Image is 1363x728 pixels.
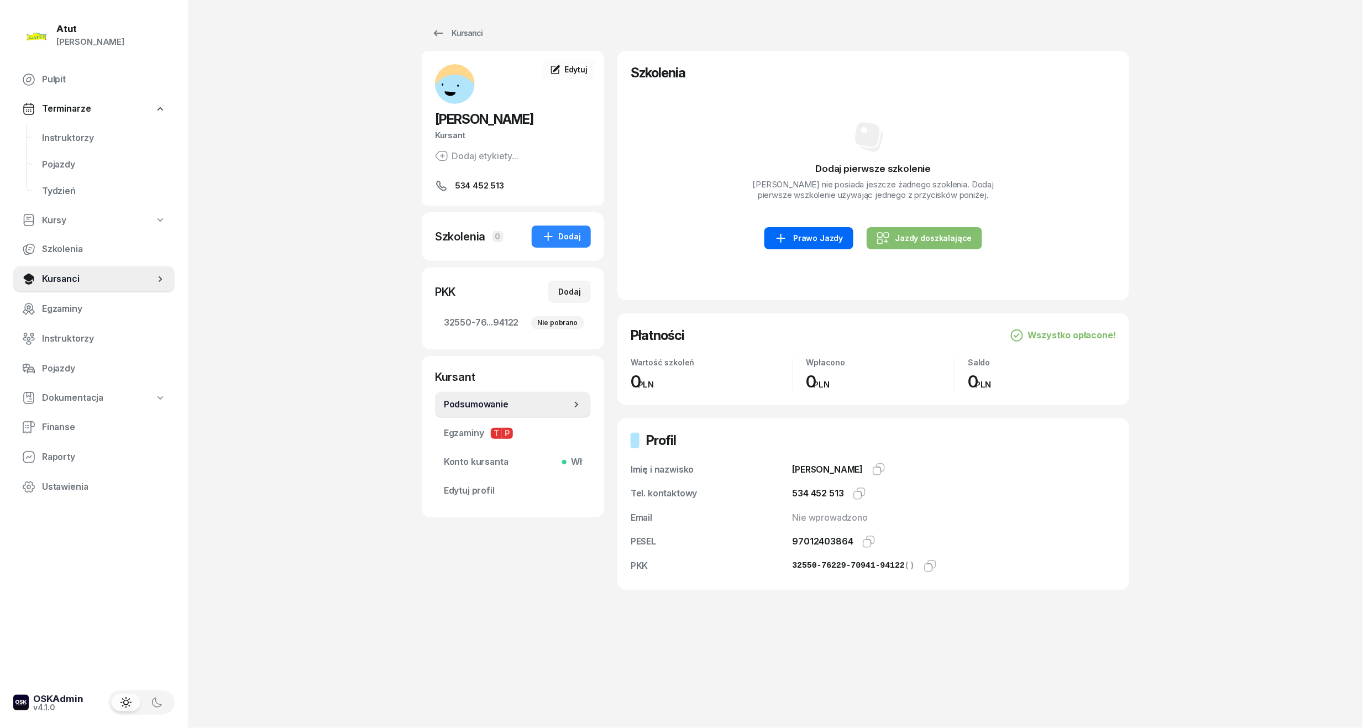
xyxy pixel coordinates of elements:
[42,391,103,405] span: Dokumentacja
[1010,328,1116,343] div: Wszystko opłacone!
[646,432,676,449] h2: Profil
[33,125,175,151] a: Instruktorzy
[531,316,584,329] div: Nie pobrano
[13,296,175,322] a: Egzaminy
[13,414,175,441] a: Finanse
[435,179,591,192] a: 534 452 513
[435,149,518,163] button: Dodaj etykiety...
[631,161,1116,176] h3: Dodaj pierwsze szkolenie
[492,231,504,242] span: 0
[435,284,456,300] div: PKK
[33,151,175,178] a: Pojazdy
[867,227,982,249] a: Jazdy doszkalające
[793,535,853,549] div: 97012403864
[435,449,591,475] a: Konto kursantaWł
[905,561,915,570] span: ()
[33,694,83,704] div: OSKAdmin
[455,179,504,192] span: 534 452 513
[638,379,654,390] small: PLN
[502,428,513,439] span: P
[13,236,175,263] a: Szkolenia
[42,420,166,434] span: Finanse
[13,385,175,411] a: Dokumentacja
[567,455,582,469] span: Wł
[806,371,955,392] div: 0
[548,281,591,303] button: Dodaj
[13,266,175,292] a: Kursanci
[558,285,581,298] div: Dodaj
[444,397,571,412] span: Podsumowanie
[42,131,166,145] span: Instruktorzy
[13,326,175,352] a: Instruktorzy
[631,371,793,392] div: 0
[564,65,588,74] span: Edytuj
[42,332,166,346] span: Instruktorzy
[631,464,694,475] span: Imię i nazwisko
[542,230,581,243] div: Dodaj
[42,302,166,316] span: Egzaminy
[42,72,166,87] span: Pulpit
[435,229,486,244] div: Szkolenia
[749,180,997,201] p: [PERSON_NAME] nie posiada jeszcze żadnego szoklenia. Dodaj pierwsze wszkolenie używając jednego z...
[42,213,66,228] span: Kursy
[33,704,83,711] div: v4.1.0
[631,511,793,525] div: Email
[491,428,502,439] span: T
[13,695,29,710] img: logo-xs-dark@2x.png
[975,379,992,390] small: PLN
[42,362,166,376] span: Pojazdy
[42,480,166,494] span: Ustawienia
[42,272,155,286] span: Kursanci
[422,22,492,44] a: Kursanci
[764,227,853,249] a: Prawo Jazdy
[42,158,166,172] span: Pojazdy
[42,184,166,198] span: Tydzień
[631,535,793,549] div: PESEL
[532,226,591,248] button: Dodaj
[774,232,843,245] div: Prawo Jazdy
[56,35,124,49] div: [PERSON_NAME]
[435,310,591,336] a: 32550-76...94122Nie pobrano
[432,27,483,40] div: Kursanci
[33,178,175,205] a: Tydzień
[13,444,175,470] a: Raporty
[631,64,1116,82] h2: Szkolenia
[806,358,955,367] div: Wpłacono
[968,358,1116,367] div: Saldo
[56,24,124,34] div: Atut
[13,474,175,500] a: Ustawienia
[13,355,175,382] a: Pojazdy
[793,464,863,475] span: [PERSON_NAME]
[444,455,582,469] span: Konto kursanta
[631,358,793,367] div: Wartość szkoleń
[444,426,582,441] span: Egzaminy
[793,486,844,501] div: 534 452 513
[877,232,972,245] div: Jazdy doszkalające
[435,369,591,385] div: Kursant
[631,327,684,344] h2: Płatności
[542,60,595,80] a: Edytuj
[631,486,793,501] div: Tel. kontaktowy
[968,371,1116,392] div: 0
[42,242,166,256] span: Szkolenia
[793,559,915,573] div: 32550-76229-70941-94122
[444,316,582,330] span: 32550-76...94122
[13,96,175,122] a: Terminarze
[793,511,1116,525] div: Nie wprowadzono
[814,379,830,390] small: PLN
[435,478,591,504] a: Edytuj profil
[435,420,591,447] a: EgzaminyTP
[13,66,175,93] a: Pulpit
[42,102,91,116] span: Terminarze
[631,559,793,573] div: PKK
[13,208,175,233] a: Kursy
[444,484,582,498] span: Edytuj profil
[435,391,591,418] a: Podsumowanie
[435,111,533,127] span: [PERSON_NAME]
[435,128,591,143] div: Kursant
[42,450,166,464] span: Raporty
